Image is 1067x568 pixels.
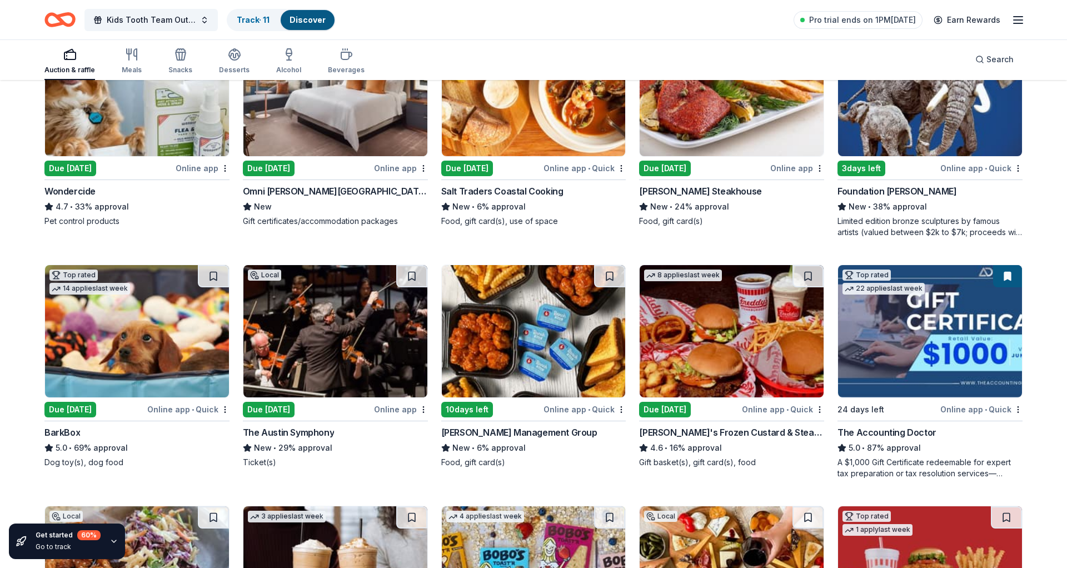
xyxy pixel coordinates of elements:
[243,265,427,397] img: Image for The Austin Symphony
[786,405,789,414] span: •
[441,441,626,455] div: 6% approval
[639,216,824,227] div: Food, gift card(s)
[644,270,722,281] div: 8 applies last week
[927,10,1007,30] a: Earn Rewards
[849,441,860,455] span: 5.0
[441,185,564,198] div: Salt Traders Coastal Cooking
[985,164,987,173] span: •
[639,265,824,468] a: Image for Freddy's Frozen Custard & Steakburgers8 applieslast weekDue [DATE]Online app•Quick[PERS...
[842,511,891,522] div: Top rated
[670,202,673,211] span: •
[588,405,590,414] span: •
[544,161,626,175] div: Online app Quick
[36,542,101,551] div: Go to track
[862,444,865,452] span: •
[243,457,428,468] div: Ticket(s)
[243,265,428,468] a: Image for The Austin SymphonyLocalDue [DATE]Online appThe Austin SymphonyNew•29% approvalTicket(s)
[588,164,590,173] span: •
[44,216,230,227] div: Pet control products
[122,66,142,74] div: Meals
[441,161,493,176] div: Due [DATE]
[328,66,365,74] div: Beverages
[452,441,470,455] span: New
[665,444,668,452] span: •
[639,402,691,417] div: Due [DATE]
[374,402,428,416] div: Online app
[639,426,824,439] div: [PERSON_NAME]'s Frozen Custard & Steakburgers
[986,53,1014,66] span: Search
[985,405,987,414] span: •
[44,426,80,439] div: BarkBox
[849,200,866,213] span: New
[837,265,1023,479] a: Image for The Accounting DoctorTop rated22 applieslast week24 days leftOnline app•QuickThe Accoun...
[441,200,626,213] div: 6% approval
[176,161,230,175] div: Online app
[837,200,1023,213] div: 38% approval
[639,457,824,468] div: Gift basket(s), gift card(s), food
[640,24,824,156] img: Image for Perry's Steakhouse
[837,23,1023,238] a: Image for Foundation Michelangelo1 applylast week3days leftOnline app•QuickFoundation [PERSON_NAM...
[243,216,428,227] div: Gift certificates/accommodation packages
[248,511,326,522] div: 3 applies last week
[837,426,936,439] div: The Accounting Doctor
[639,185,761,198] div: [PERSON_NAME] Steakhouse
[77,530,101,540] div: 60 %
[243,23,428,227] a: Image for Omni Barton Creek Resort & Spa 1 applylast weekLocalDue [DATE]Online appOmni [PERSON_NA...
[442,265,626,397] img: Image for Avants Management Group
[442,24,626,156] img: Image for Salt Traders Coastal Cooking
[441,265,626,468] a: Image for Avants Management Group10days leftOnline app•Quick[PERSON_NAME] Management GroupNew•6% ...
[254,441,272,455] span: New
[44,441,230,455] div: 69% approval
[248,270,281,281] div: Local
[837,161,885,176] div: 3 days left
[243,441,428,455] div: 29% approval
[56,441,67,455] span: 5.0
[328,43,365,80] button: Beverages
[107,13,196,27] span: Kids Tooth Team Outreach Gala
[842,270,891,281] div: Top rated
[290,15,326,24] a: Discover
[966,48,1023,71] button: Search
[441,457,626,468] div: Food, gift card(s)
[837,403,884,416] div: 24 days left
[219,43,250,80] button: Desserts
[441,23,626,227] a: Image for Salt Traders Coastal CookingLocalDue [DATE]Online app•QuickSalt Traders Coastal Cooking...
[243,426,334,439] div: The Austin Symphony
[940,402,1023,416] div: Online app Quick
[44,66,95,74] div: Auction & raffle
[84,9,218,31] button: Kids Tooth Team Outreach Gala
[243,24,427,156] img: Image for Omni Barton Creek Resort & Spa
[70,202,73,211] span: •
[44,265,230,468] a: Image for BarkBoxTop rated14 applieslast weekDue [DATE]Online app•QuickBarkBox5.0•69% approvalDog...
[36,530,101,540] div: Get started
[44,43,95,80] button: Auction & raffle
[374,161,428,175] div: Online app
[45,24,229,156] img: Image for Wondercide
[219,66,250,74] div: Desserts
[44,23,230,227] a: Image for Wondercide1 applylast weekDue [DATE]Online appWondercide4.7•33% approvalPet control pro...
[69,444,72,452] span: •
[276,43,301,80] button: Alcohol
[44,7,76,33] a: Home
[168,43,192,80] button: Snacks
[639,23,824,227] a: Image for Perry's SteakhouseDue [DATE]Online app[PERSON_NAME] SteakhouseNew•24% approvalFood, gif...
[940,161,1023,175] div: Online app Quick
[168,66,192,74] div: Snacks
[644,511,677,522] div: Local
[446,511,524,522] div: 4 applies last week
[837,441,1023,455] div: 87% approval
[45,265,229,397] img: Image for BarkBox
[650,200,668,213] span: New
[837,216,1023,238] div: Limited edition bronze sculptures by famous artists (valued between $2k to $7k; proceeds will spl...
[770,161,824,175] div: Online app
[837,185,956,198] div: Foundation [PERSON_NAME]
[794,11,923,29] a: Pro trial ends on 1PM[DATE]
[192,405,194,414] span: •
[49,511,83,522] div: Local
[273,444,276,452] span: •
[243,185,428,198] div: Omni [PERSON_NAME][GEOGRAPHIC_DATA]
[147,402,230,416] div: Online app Quick
[639,441,824,455] div: 16% approval
[49,270,98,281] div: Top rated
[838,24,1022,156] img: Image for Foundation Michelangelo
